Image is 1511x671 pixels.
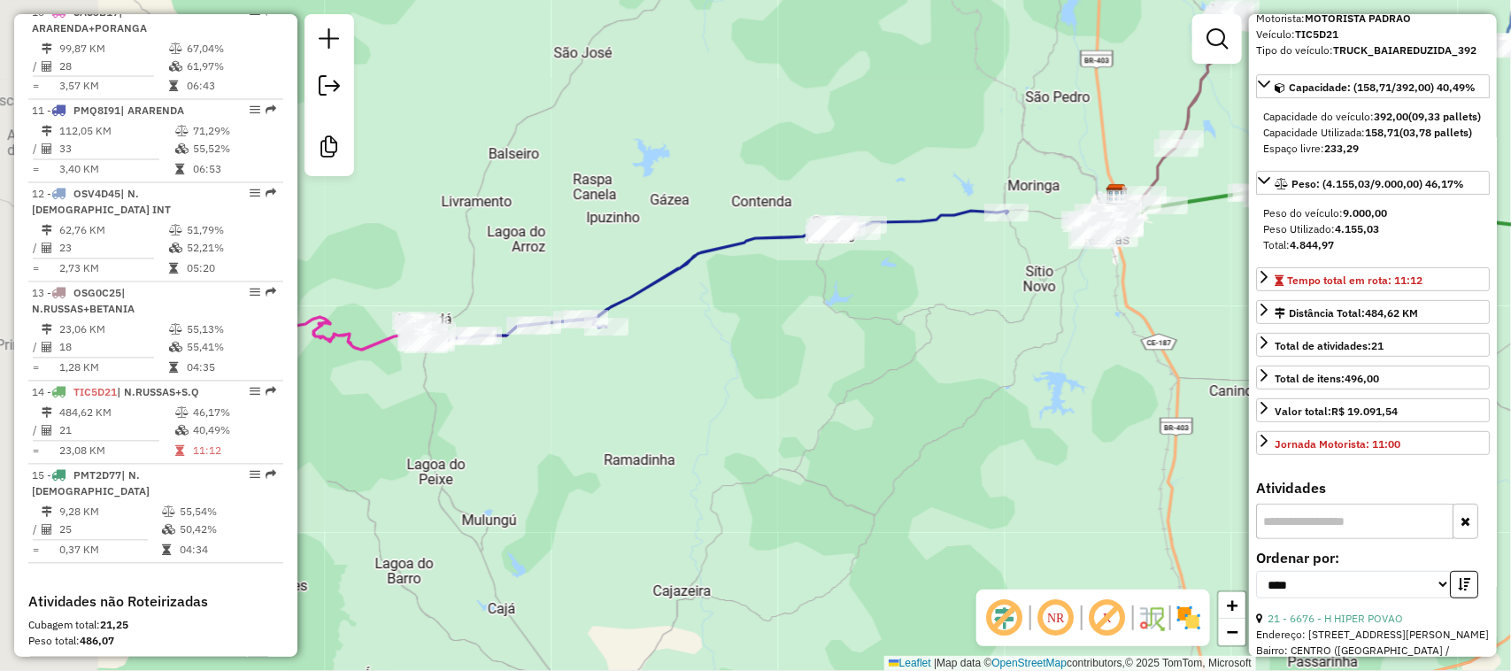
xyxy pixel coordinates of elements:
[58,321,168,339] td: 23,06 KM
[1094,229,1138,247] div: Atividade não roteirizada - MERC JOSE CARLOS
[1263,221,1483,237] div: Peso Utilizado:
[1256,198,1490,260] div: Peso: (4.155,03/9.000,00) 46,17%
[312,68,347,108] a: Exportar sessão
[169,343,182,353] i: % de utilização da cubagem
[192,141,276,158] td: 55,52%
[32,5,147,35] span: | ARARENDA+PORANGA
[100,619,128,632] strong: 21,25
[169,363,178,374] i: Tempo total em rota
[32,469,150,498] span: 15 -
[179,521,275,539] td: 50,42%
[117,386,199,399] span: | N.RUSSAS+S.Q
[42,426,52,436] i: Total de Atividades
[1268,612,1403,625] a: 21 - 6676 - H HIPER POVAO
[42,144,52,155] i: Total de Atividades
[42,525,52,536] i: Total de Atividades
[1175,604,1203,632] img: Exibir/Ocultar setores
[1256,27,1490,42] div: Veículo:
[169,226,182,236] i: % de utilização do peso
[1275,436,1400,452] div: Jornada Motorista: 11:00
[1256,42,1490,58] div: Tipo do veículo:
[28,634,283,650] div: Peso total:
[58,405,174,422] td: 484,62 KM
[1331,405,1398,418] strong: R$ 19.091,54
[58,521,161,539] td: 25
[1106,183,1129,206] img: DISFROTA
[884,656,1256,671] div: Map data © contributors,© 2025 TomTom, Microsoft
[1219,619,1245,645] a: Zoom out
[266,288,276,298] em: Rota exportada
[1256,171,1490,195] a: Peso: (4.155,03/9.000,00) 46,17%
[1256,431,1490,455] a: Jornada Motorista: 11:00
[58,359,168,377] td: 1,28 KM
[175,446,184,457] i: Tempo total em rota
[58,78,168,96] td: 3,57 KM
[192,443,276,460] td: 11:12
[42,408,52,419] i: Distância Total
[192,422,276,440] td: 40,49%
[32,5,147,35] span: 10 -
[1256,102,1490,164] div: Capacidade: (158,71/392,00) 40,49%
[58,422,174,440] td: 21
[1256,300,1490,324] a: Distância Total:484,62 KM
[42,61,52,72] i: Total de Atividades
[42,507,52,518] i: Distância Total
[32,141,41,158] td: /
[186,260,275,278] td: 05:20
[58,141,174,158] td: 33
[32,422,41,440] td: /
[1399,126,1472,139] strong: (03,78 pallets)
[73,104,120,118] span: PMQ8I91
[162,507,175,518] i: % de utilização do peso
[58,443,174,460] td: 23,08 KM
[1256,267,1490,291] a: Tempo total em rota: 11:12
[175,127,189,137] i: % de utilização do peso
[169,43,182,54] i: % de utilização do peso
[32,104,184,118] span: 11 -
[192,161,276,179] td: 06:53
[1450,571,1478,598] button: Ordem decrescente
[28,594,283,611] h4: Atividades não Roteirizadas
[175,165,184,175] i: Tempo total em rota
[58,222,168,240] td: 62,76 KM
[186,359,275,377] td: 04:35
[169,264,178,274] i: Tempo total em rota
[169,61,182,72] i: % de utilização da cubagem
[32,287,135,316] span: | N.RUSSAS+BETANIA
[250,189,260,199] em: Opções
[42,343,52,353] i: Total de Atividades
[1374,110,1408,123] strong: 392,00
[169,325,182,335] i: % de utilização do peso
[312,21,347,61] a: Nova sessão e pesquisa
[42,243,52,254] i: Total de Atividades
[186,40,275,58] td: 67,04%
[250,288,260,298] em: Opções
[1263,141,1483,157] div: Espaço livre:
[120,104,184,118] span: | ARARENDA
[1275,305,1418,321] div: Distância Total:
[32,260,41,278] td: =
[58,58,168,75] td: 28
[266,470,276,481] em: Rota exportada
[169,243,182,254] i: % de utilização da cubagem
[58,504,161,521] td: 9,28 KM
[42,226,52,236] i: Distância Total
[250,387,260,397] em: Opções
[28,618,283,634] div: Cubagem total:
[175,426,189,436] i: % de utilização da cubagem
[58,260,168,278] td: 2,73 KM
[32,188,171,217] span: 12 -
[1256,11,1490,27] div: Motorista:
[266,189,276,199] em: Rota exportada
[32,58,41,75] td: /
[934,657,937,669] span: |
[1371,339,1384,352] strong: 21
[32,287,135,316] span: 13 -
[1275,371,1379,387] div: Total de itens:
[992,657,1068,669] a: OpenStreetMap
[58,161,174,179] td: 3,40 KM
[73,5,119,19] span: SAS3B17
[32,443,41,460] td: =
[192,123,276,141] td: 71,29%
[42,127,52,137] i: Distância Total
